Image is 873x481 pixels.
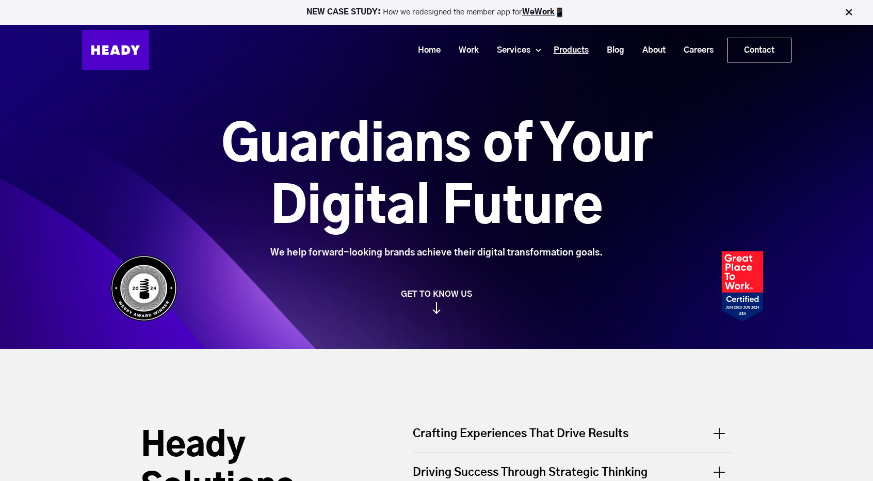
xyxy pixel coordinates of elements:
[105,289,768,314] a: GET TO KNOW US
[432,302,441,314] img: arrow_down
[722,251,763,322] img: Heady_2023_Certification_Badge
[484,41,536,60] a: Services
[413,426,733,452] div: Crafting Experiences That Drive Results
[844,7,854,18] img: Close Bar
[522,8,555,16] a: WeWork
[446,41,484,60] a: Work
[5,7,868,18] p: How we redesigned the member app for
[110,255,177,322] img: Heady_WebbyAward_Winner-4
[82,30,149,70] img: Heady_Logo_Web-01 (1)
[159,38,791,62] div: Navigation Menu
[541,41,594,60] a: Products
[405,41,446,60] a: Home
[555,7,565,18] img: app emoji
[164,247,710,259] div: We help forward-looking brands achieve their digital transformation goals.
[594,41,629,60] a: Blog
[727,38,791,62] a: Contact
[629,41,671,60] a: About
[306,8,383,16] strong: NEW CASE STUDY:
[164,115,710,239] h1: Guardians of Your Digital Future
[671,41,719,60] a: Careers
